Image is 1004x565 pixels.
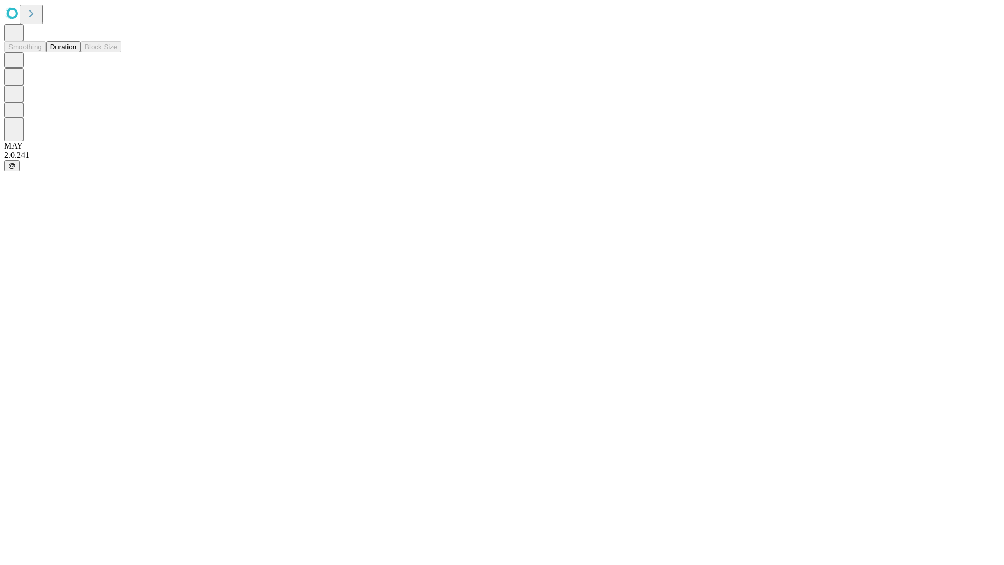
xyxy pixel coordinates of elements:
button: Smoothing [4,41,46,52]
div: MAY [4,141,1000,151]
button: Block Size [81,41,121,52]
span: @ [8,162,16,169]
div: 2.0.241 [4,151,1000,160]
button: @ [4,160,20,171]
button: Duration [46,41,81,52]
